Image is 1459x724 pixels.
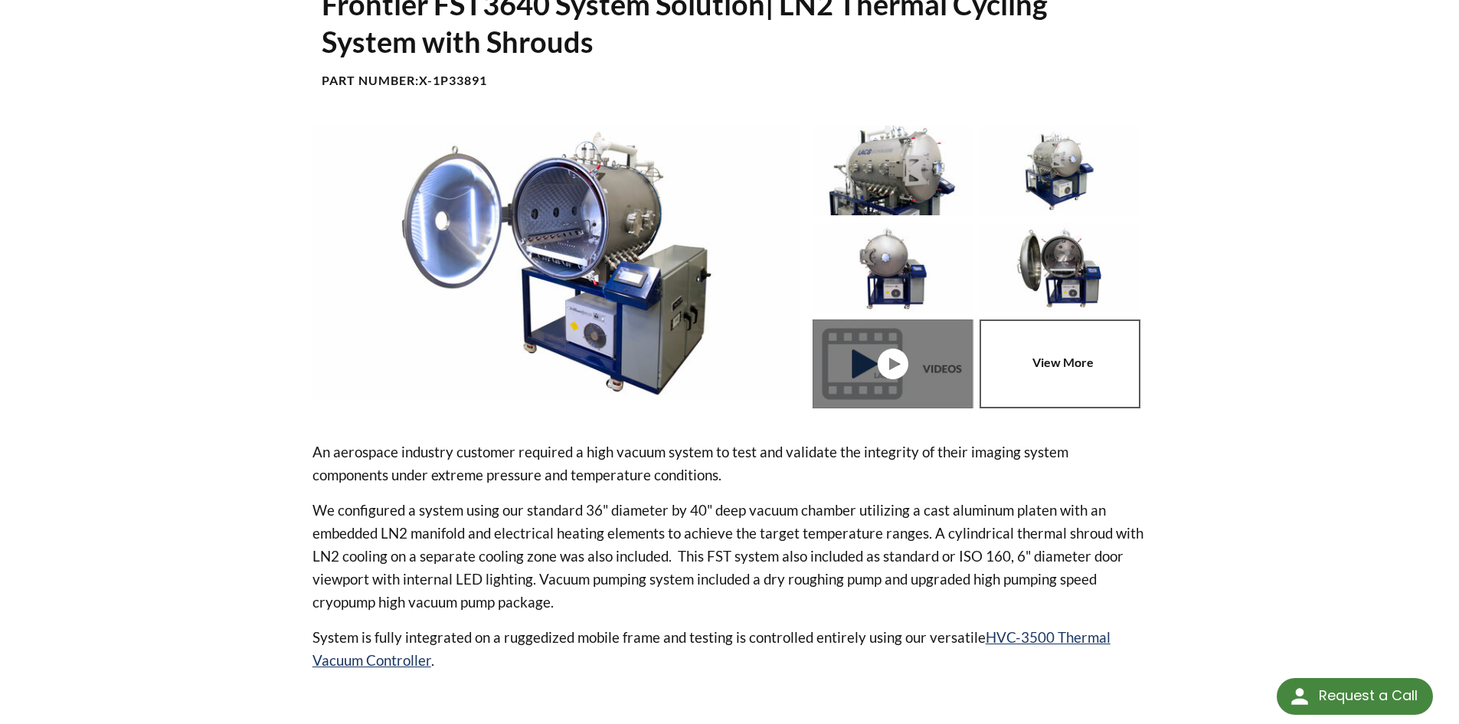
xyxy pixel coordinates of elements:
[1287,684,1312,709] img: round button
[322,73,1138,89] h4: Part Number:
[980,223,1139,312] img: Thermal Cycling System (TVAC), front view, door open
[813,223,972,312] img: Thermal Cycling System (TVAC) - Front View
[312,626,1147,672] p: System is fully integrated on a ruggedized mobile frame and testing is controlled entirely using ...
[312,441,1147,486] p: An aerospace industry customer required a high vacuum system to test and validate the integrity o...
[980,126,1139,215] img: Thermal Cycling System (TVAC) - Isometric View
[813,319,980,408] a: Thermal Cycling System (TVAC) - Front View
[312,499,1147,614] p: We configured a system using our standard 36" diameter by 40" deep vacuum chamber utilizing a cas...
[813,126,972,215] img: Thermal Cycling System (TVAC), port view
[419,73,487,87] b: X-1P33891
[1319,678,1418,713] div: Request a Call
[1277,678,1433,715] div: Request a Call
[312,126,801,400] img: Thermal Cycling System (TVAC), angled view, door open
